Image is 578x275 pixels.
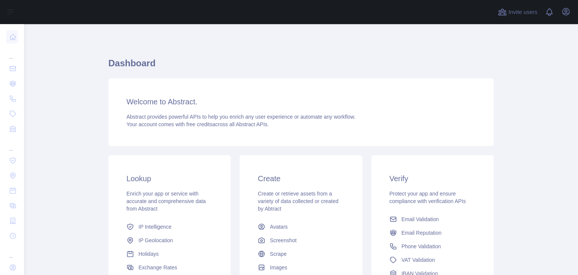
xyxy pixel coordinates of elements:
span: Scrape [270,250,286,258]
span: Screenshot [270,237,297,244]
span: Images [270,264,287,271]
span: Create or retrieve assets from a variety of data collected or created by Abtract [258,191,338,212]
span: Exchange Rates [138,264,177,271]
span: Enrich your app or service with accurate and comprehensive data from Abstract [126,191,206,212]
span: Email Validation [402,215,439,223]
h3: Welcome to Abstract. [126,96,476,107]
span: Phone Validation [402,243,441,250]
span: Holidays [138,250,159,258]
a: IP Intelligence [123,220,216,234]
a: Avatars [255,220,347,234]
span: free credits [186,121,212,127]
h1: Dashboard [108,57,494,75]
button: Invite users [496,6,539,18]
span: Email Reputation [402,229,442,237]
span: Avatars [270,223,287,231]
a: Phone Validation [386,240,479,253]
h3: Lookup [126,173,213,184]
span: VAT Validation [402,256,435,264]
a: Images [255,261,347,274]
h3: Verify [389,173,476,184]
a: Screenshot [255,234,347,247]
span: IP Intelligence [138,223,172,231]
div: ... [6,45,18,60]
a: Email Validation [386,212,479,226]
a: IP Geolocation [123,234,216,247]
a: Email Reputation [386,226,479,240]
a: Holidays [123,247,216,261]
a: VAT Validation [386,253,479,267]
span: Your account comes with across all Abstract APIs. [126,121,269,127]
span: IP Geolocation [138,237,173,244]
div: ... [6,137,18,152]
span: Protect your app and ensure compliance with verification APIs [389,191,466,204]
h3: Create [258,173,344,184]
span: Invite users [508,8,537,17]
div: ... [6,244,18,259]
a: Exchange Rates [123,261,216,274]
span: Abstract provides powerful APIs to help you enrich any user experience or automate any workflow. [126,114,356,120]
a: Scrape [255,247,347,261]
